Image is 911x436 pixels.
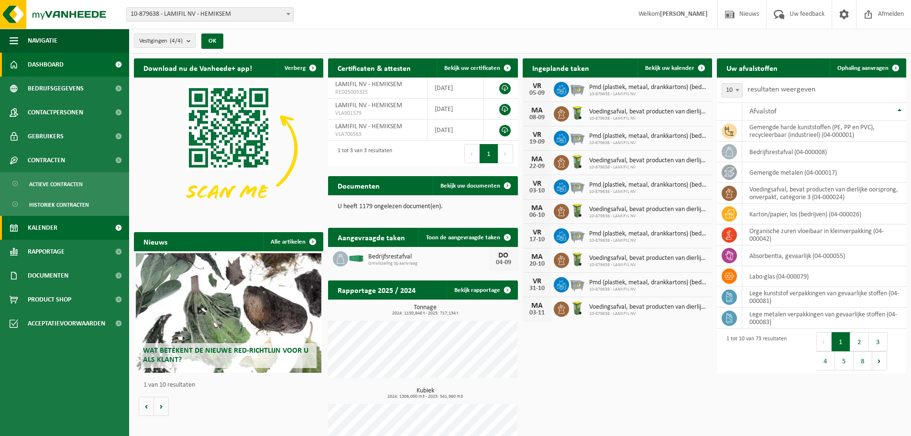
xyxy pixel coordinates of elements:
button: 1 [832,332,850,351]
img: WB-2500-GAL-GY-01 [569,276,585,292]
div: 03-11 [527,310,547,316]
span: Wat betekent de nieuwe RED-richtlijn voor u als klant? [143,347,308,364]
span: Bedrijfsgegevens [28,77,84,101]
button: Previous [816,332,832,351]
span: LAMIFIL NV - HEMIKSEM [335,123,402,130]
span: 2024: 1150,848 t - 2025: 717,134 t [333,311,517,316]
div: 03-10 [527,188,547,194]
td: absorbentia, gevaarlijk (04-000055) [742,246,906,266]
span: Bekijk uw kalender [645,65,694,71]
span: LAMIFIL NV - HEMIKSEM [335,81,402,88]
img: WB-0140-HPE-GN-50 [569,202,585,219]
span: 2024: 1306,000 m3 - 2025: 541,960 m3 [333,394,517,399]
a: Actieve contracten [2,175,127,193]
a: Alle artikelen [263,232,322,251]
button: Volgende [154,397,169,416]
button: OK [201,34,223,49]
span: Afvalstof [749,108,777,115]
td: labo-glas (04-000079) [742,266,906,287]
div: 22-09 [527,163,547,170]
span: Voedingsafval, bevat producten van dierlijke oorsprong, onverpakt, categorie 3 [589,303,707,311]
div: 05-09 [527,90,547,97]
button: Vestigingen(4/4) [134,34,196,48]
h2: Aangevraagde taken [328,228,415,246]
span: Voedingsafval, bevat producten van dierlijke oorsprong, onverpakt, categorie 3 [589,206,707,213]
button: Next [872,351,887,370]
img: WB-2500-GAL-GY-01 [569,227,585,243]
a: Bekijk uw certificaten [437,58,517,78]
button: Vorige [139,397,154,416]
div: 31-10 [527,285,547,292]
img: WB-0140-HPE-GN-50 [569,251,585,268]
span: 10 [722,84,742,97]
img: WB-0140-HPE-GN-50 [569,105,585,121]
td: lege kunststof verpakkingen van gevaarlijke stoffen (04-000081) [742,287,906,308]
span: RED25005325 [335,89,419,96]
img: WB-0140-HPE-GN-50 [569,300,585,316]
span: 10-879638 - LAMIFIL NV [589,140,707,146]
div: DO [494,252,513,259]
div: VR [527,278,547,285]
img: WB-0140-HPE-GN-50 [569,154,585,170]
span: Bedrijfsrestafval [368,253,489,261]
span: 10-879638 - LAMIFIL NV [589,213,707,219]
img: WB-2500-GAL-GY-01 [569,178,585,194]
count: (4/4) [170,38,183,44]
div: 17-10 [527,236,547,243]
span: Dashboard [28,53,64,77]
span: 10-879638 - LAMIFIL NV - HEMIKSEM [126,7,294,22]
div: 1 tot 10 van 73 resultaten [722,331,787,371]
a: Bekijk rapportage [447,280,517,300]
h2: Download nu de Vanheede+ app! [134,58,262,77]
span: Pmd (plastiek, metaal, drankkartons) (bedrijven) [589,181,707,189]
h3: Tonnage [333,304,517,316]
h2: Documenten [328,176,389,195]
span: 10-879638 - LAMIFIL NV [589,116,707,122]
span: 10-879638 - LAMIFIL NV [589,262,707,268]
td: gemengde harde kunststoffen (PE, PP en PVC), recycleerbaar (industrieel) (04-000001) [742,121,906,142]
a: Bekijk uw documenten [433,176,517,195]
span: Voedingsafval, bevat producten van dierlijke oorsprong, onverpakt, categorie 3 [589,157,707,165]
span: VLA901579 [335,110,419,117]
div: 06-10 [527,212,547,219]
span: Acceptatievoorwaarden [28,312,105,335]
span: Contracten [28,148,65,172]
h2: Uw afvalstoffen [717,58,787,77]
img: WB-2500-GAL-GY-01 [569,129,585,145]
a: Bekijk uw kalender [637,58,711,78]
span: VLA706563 [335,131,419,138]
a: Historiek contracten [2,195,127,213]
h3: Kubiek [333,388,517,399]
td: karton/papier, los (bedrijven) (04-000026) [742,204,906,224]
button: Verberg [277,58,322,78]
div: MA [527,253,547,261]
span: 10-879638 - LAMIFIL NV [589,189,707,195]
span: Pmd (plastiek, metaal, drankkartons) (bedrijven) [589,279,707,287]
span: 10 [722,83,743,98]
td: [DATE] [428,120,483,141]
span: Documenten [28,264,68,288]
div: MA [527,302,547,310]
span: Bekijk uw certificaten [444,65,500,71]
span: Contactpersonen [28,101,83,124]
td: organische zuren vloeibaar in kleinverpakking (04-000042) [742,224,906,246]
span: Ophaling aanvragen [837,65,889,71]
span: Voedingsafval, bevat producten van dierlijke oorsprong, onverpakt, categorie 3 [589,108,707,116]
button: 5 [835,351,854,370]
a: Wat betekent de nieuwe RED-richtlijn voor u als klant? [136,253,321,373]
button: 4 [816,351,835,370]
span: 10-879638 - LAMIFIL NV - HEMIKSEM [127,8,293,21]
span: 10-879638 - LAMIFIL NV [589,311,707,317]
span: Gebruikers [28,124,64,148]
button: 2 [850,332,869,351]
h2: Nieuws [134,232,177,251]
div: VR [527,180,547,188]
span: Kalender [28,216,57,240]
span: Pmd (plastiek, metaal, drankkartons) (bedrijven) [589,84,707,91]
img: Download de VHEPlus App [134,78,323,220]
p: U heeft 1179 ongelezen document(en). [338,203,508,210]
strong: [PERSON_NAME] [660,11,708,18]
span: Product Shop [28,288,71,312]
td: gemengde metalen (04-000017) [742,162,906,183]
td: lege metalen verpakkingen van gevaarlijke stoffen (04-000083) [742,308,906,329]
